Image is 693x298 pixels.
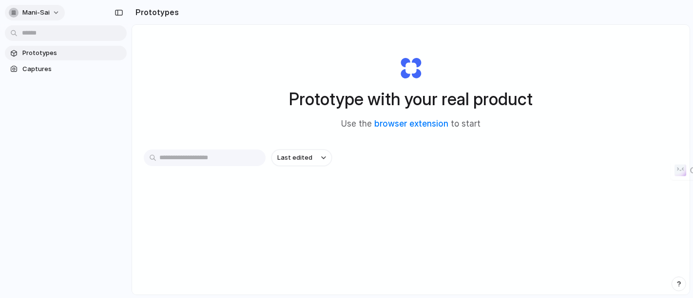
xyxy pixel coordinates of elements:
span: Last edited [277,153,312,163]
span: Prototypes [22,48,123,58]
span: Use the to start [341,118,481,130]
a: Captures [5,62,127,76]
span: Captures [22,64,123,74]
h1: Prototype with your real product [289,86,533,112]
a: browser extension [374,119,448,129]
span: mani-sai [22,8,50,18]
button: Last edited [271,149,332,166]
button: mani-sai [5,5,65,20]
a: Prototypes [5,46,127,60]
h2: Prototypes [132,6,179,18]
